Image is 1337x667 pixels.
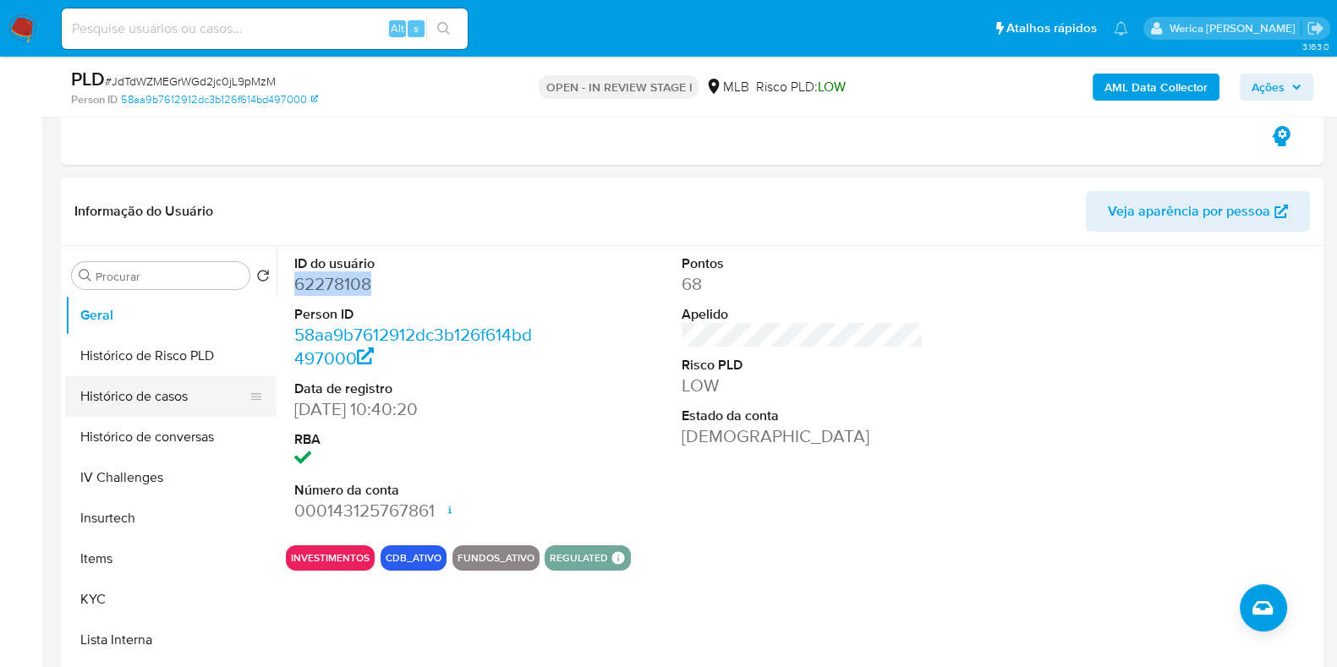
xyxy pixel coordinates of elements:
[1301,40,1329,53] span: 3.163.0
[65,336,277,376] button: Histórico de Risco PLD
[65,498,277,539] button: Insurtech
[79,269,92,282] button: Procurar
[817,77,845,96] span: LOW
[71,65,105,92] b: PLD
[121,92,318,107] a: 58aa9b7612912dc3b126f614bd497000
[65,457,277,498] button: IV Challenges
[1169,20,1301,36] p: werica.jgaldencio@mercadolivre.com
[414,20,419,36] span: s
[65,376,263,417] button: Histórico de casos
[256,269,270,287] button: Retornar ao pedido padrão
[682,254,923,273] dt: Pontos
[1093,74,1219,101] button: AML Data Collector
[294,305,536,324] dt: Person ID
[294,380,536,398] dt: Data de registro
[74,203,213,220] h1: Informação do Usuário
[1252,74,1285,101] span: Ações
[294,481,536,500] dt: Número da conta
[65,417,277,457] button: Histórico de conversas
[294,499,536,522] dd: 000143125767861
[65,539,277,579] button: Items
[294,254,536,273] dt: ID do usuário
[391,20,404,36] span: Alt
[1307,19,1324,37] a: Sair
[105,73,276,90] span: # JdTdWZMEGrWGd2jc0jL9pMzM
[682,272,923,296] dd: 68
[1114,21,1128,36] a: Notificações
[71,92,118,107] b: Person ID
[539,75,699,99] p: OPEN - IN REVIEW STAGE I
[1104,74,1208,101] b: AML Data Collector
[682,305,923,324] dt: Apelido
[294,322,532,370] a: 58aa9b7612912dc3b126f614bd497000
[294,430,536,449] dt: RBA
[1108,191,1270,232] span: Veja aparência por pessoa
[294,397,536,421] dd: [DATE] 10:40:20
[65,579,277,620] button: KYC
[426,17,461,41] button: search-icon
[1006,19,1097,37] span: Atalhos rápidos
[682,407,923,425] dt: Estado da conta
[1086,191,1310,232] button: Veja aparência por pessoa
[62,18,468,40] input: Pesquise usuários ou casos...
[96,269,243,284] input: Procurar
[682,356,923,375] dt: Risco PLD
[1240,74,1313,101] button: Ações
[294,272,536,296] dd: 62278108
[682,374,923,397] dd: LOW
[65,620,277,660] button: Lista Interna
[65,295,277,336] button: Geral
[682,424,923,448] dd: [DEMOGRAPHIC_DATA]
[755,78,845,96] span: Risco PLD:
[705,78,748,96] div: MLB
